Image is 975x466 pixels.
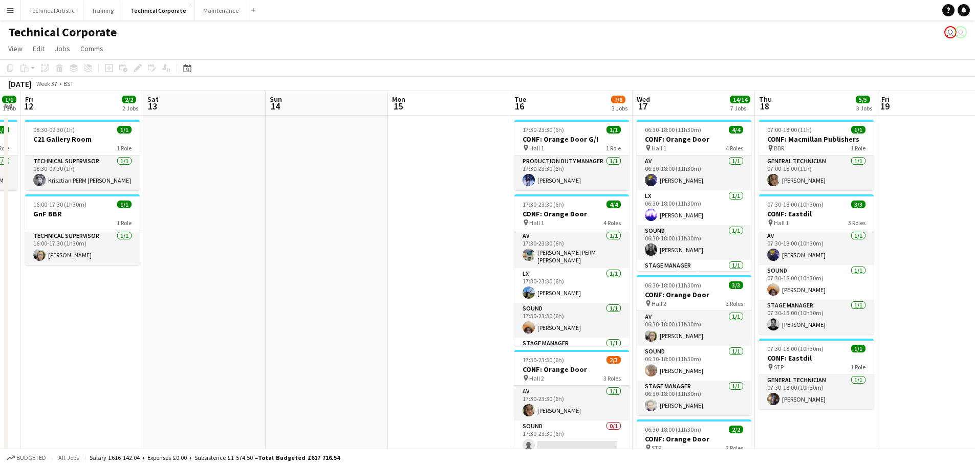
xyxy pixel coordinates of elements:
[122,1,195,20] button: Technical Corporate
[944,26,957,38] app-user-avatar: Liveforce Admin
[8,25,117,40] h1: Technical Corporate
[955,26,967,38] app-user-avatar: Liveforce Admin
[80,44,103,53] span: Comms
[8,79,32,89] div: [DATE]
[63,80,74,87] div: BST
[258,454,340,461] span: Total Budgeted £617 716.54
[8,44,23,53] span: View
[56,454,81,461] span: All jobs
[5,452,48,463] button: Budgeted
[16,454,46,461] span: Budgeted
[55,44,70,53] span: Jobs
[4,42,27,55] a: View
[51,42,74,55] a: Jobs
[83,1,122,20] button: Training
[29,42,49,55] a: Edit
[90,454,340,461] div: Salary £616 142.04 + Expenses £0.00 + Subsistence £1 574.50 =
[76,42,107,55] a: Comms
[34,80,59,87] span: Week 37
[33,44,45,53] span: Edit
[195,1,247,20] button: Maintenance
[21,1,83,20] button: Technical Artistic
